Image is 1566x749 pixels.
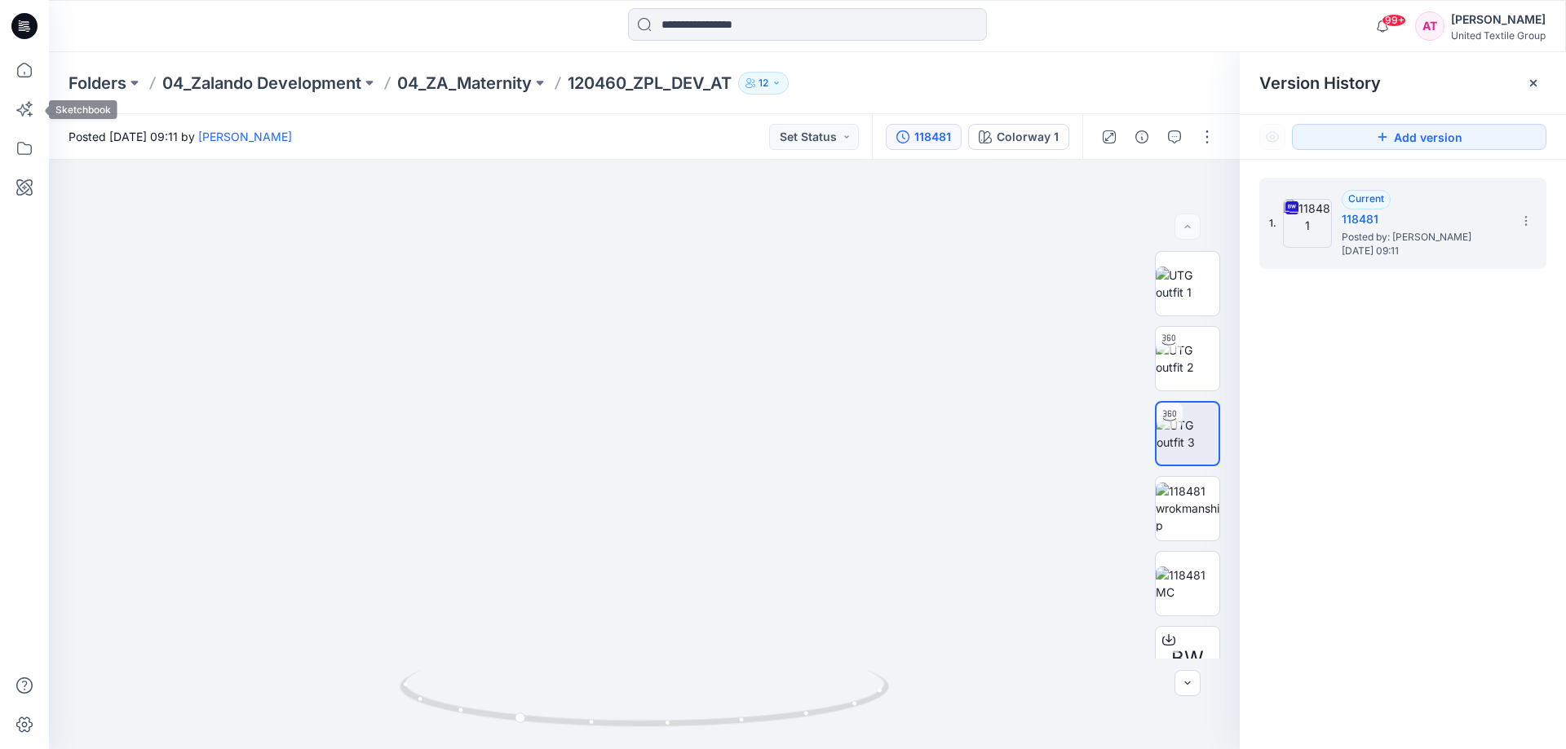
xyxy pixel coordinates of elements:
button: 12 [738,72,789,95]
div: United Textile Group [1451,29,1546,42]
div: [PERSON_NAME] [1451,10,1546,29]
img: UTG outfit 3 [1157,416,1219,451]
a: [PERSON_NAME] [198,130,292,143]
span: 1. [1269,216,1276,231]
a: 04_ZA_Maternity [397,72,532,95]
div: 118481 [914,128,951,146]
p: 120460_ZPL_DEV_AT [568,72,732,95]
button: Close [1527,77,1540,90]
button: Show Hidden Versions [1259,124,1285,150]
button: Details [1129,124,1155,150]
a: 04_Zalando Development [162,72,361,95]
img: 118481 [1283,199,1332,248]
p: 12 [759,74,768,92]
span: BW [1171,644,1204,673]
button: Add version [1292,124,1546,150]
h5: 118481 [1342,209,1505,229]
span: 99+ [1382,14,1406,27]
button: 118481 [886,124,962,150]
button: Colorway 1 [968,124,1069,150]
div: Colorway 1 [997,128,1059,146]
span: Posted [DATE] 09:11 by [69,128,292,145]
img: 118481 MC [1156,566,1219,601]
img: 118481 wrokmanship [1156,482,1219,534]
span: Version History [1259,73,1381,93]
div: AT [1415,11,1444,41]
span: Current [1348,192,1384,205]
img: UTG outfit 1 [1156,267,1219,301]
img: UTG outfit 2 [1156,341,1219,376]
span: Posted by: Bozena Stasiukaitiene [1342,229,1505,245]
span: [DATE] 09:11 [1342,245,1505,257]
a: Folders [69,72,126,95]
